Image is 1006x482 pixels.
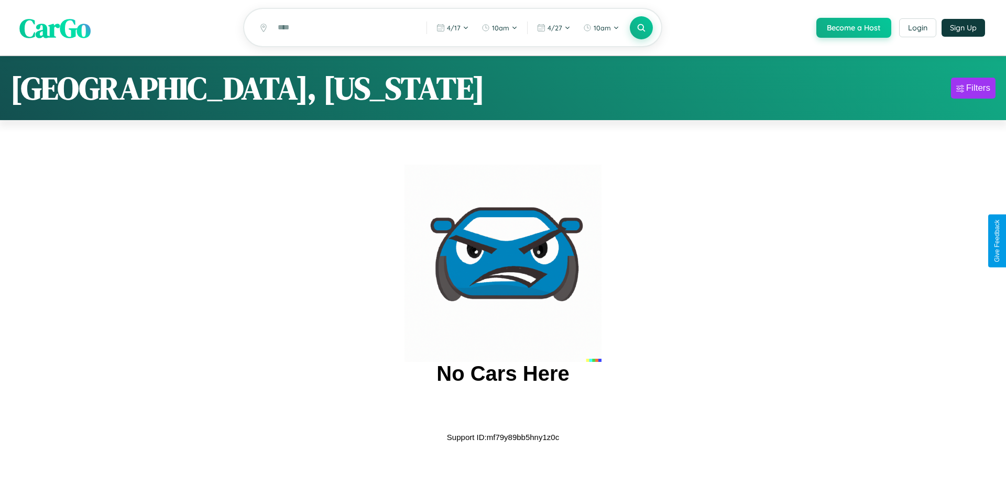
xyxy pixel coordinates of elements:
button: Login [899,18,936,37]
button: 10am [476,19,523,36]
button: Become a Host [816,18,891,38]
span: CarGo [19,9,91,46]
span: 4 / 17 [447,24,461,32]
button: 4/27 [532,19,576,36]
span: 10am [594,24,611,32]
button: Sign Up [942,19,985,37]
img: car [404,165,602,362]
span: 4 / 27 [548,24,562,32]
button: 10am [578,19,625,36]
button: 4/17 [431,19,474,36]
h2: No Cars Here [436,362,569,385]
h1: [GEOGRAPHIC_DATA], [US_STATE] [10,67,485,110]
div: Filters [966,83,990,93]
button: Filters [951,78,996,99]
p: Support ID: mf79y89bb5hny1z0c [447,430,559,444]
div: Give Feedback [993,220,1001,262]
span: 10am [492,24,509,32]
